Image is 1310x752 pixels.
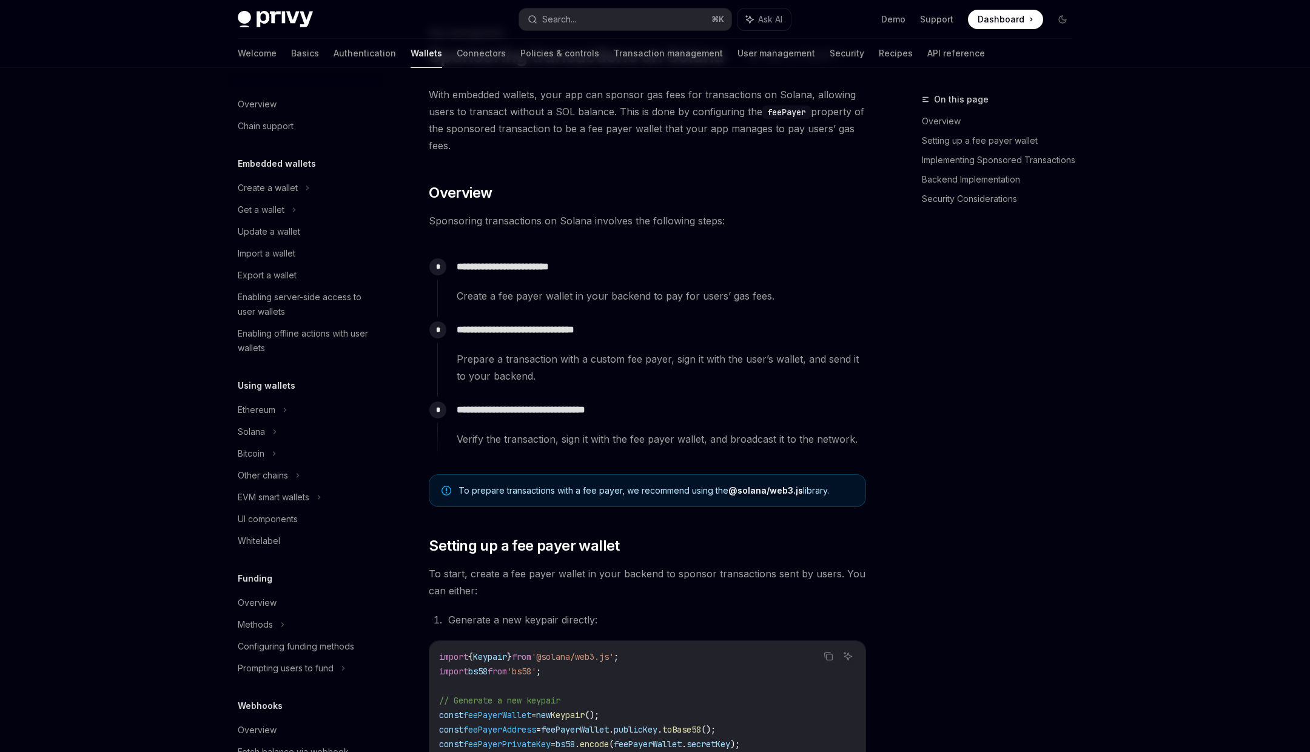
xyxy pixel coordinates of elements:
[228,93,383,115] a: Overview
[507,666,536,677] span: 'bs58'
[541,724,609,735] span: feePayerWallet
[238,156,316,171] h5: Embedded wallets
[556,739,575,750] span: bs58
[614,724,657,735] span: publicKey
[830,39,864,68] a: Security
[657,724,662,735] span: .
[881,13,905,25] a: Demo
[922,170,1082,189] a: Backend Implementation
[737,8,791,30] button: Ask AI
[429,183,492,203] span: Overview
[291,39,319,68] a: Basics
[922,131,1082,150] a: Setting up a fee payer wallet
[536,710,551,720] span: new
[429,565,866,599] span: To start, create a fee payer wallet in your backend to sponsor transactions sent by users. You ca...
[934,92,989,107] span: On this page
[238,534,280,548] div: Whitelabel
[1053,10,1072,29] button: Toggle dark mode
[238,119,294,133] div: Chain support
[922,112,1082,131] a: Overview
[228,323,383,359] a: Enabling offline actions with user wallets
[519,8,731,30] button: Search...⌘K
[737,39,815,68] a: User management
[238,203,284,217] div: Get a wallet
[238,639,354,654] div: Configuring funding methods
[458,485,853,497] span: To prepare transactions with a fee payer, we recommend using the library.
[439,710,463,720] span: const
[439,739,463,750] span: const
[238,617,273,632] div: Methods
[429,212,866,229] span: Sponsoring transactions on Solana involves the following steps:
[429,86,866,154] span: With embedded wallets, your app can sponsor gas fees for transactions on Solana, allowing users t...
[614,39,723,68] a: Transaction management
[922,189,1082,209] a: Security Considerations
[536,724,541,735] span: =
[730,739,740,750] span: );
[879,39,913,68] a: Recipes
[457,351,865,384] span: Prepare a transaction with a custom fee payer, sign it with the user’s wallet, and send it to you...
[609,739,614,750] span: (
[821,648,836,664] button: Copy the contents from the code block
[238,490,309,505] div: EVM smart wallets
[507,651,512,662] span: }
[238,403,275,417] div: Ethereum
[238,425,265,439] div: Solana
[228,264,383,286] a: Export a wallet
[238,596,277,610] div: Overview
[473,651,507,662] span: Keypair
[762,106,811,119] code: feePayer
[442,486,451,495] svg: Note
[228,286,383,323] a: Enabling server-side access to user wallets
[728,485,803,496] a: @solana/web3.js
[922,150,1082,170] a: Implementing Sponsored Transactions
[488,666,507,677] span: from
[551,710,585,720] span: Keypair
[238,468,288,483] div: Other chains
[238,224,300,239] div: Update a wallet
[411,39,442,68] a: Wallets
[840,648,856,664] button: Ask AI
[536,666,541,677] span: ;
[457,39,506,68] a: Connectors
[238,446,264,461] div: Bitcoin
[614,651,619,662] span: ;
[463,739,551,750] span: feePayerPrivateKey
[238,378,295,393] h5: Using wallets
[927,39,985,68] a: API reference
[978,13,1024,25] span: Dashboard
[614,739,682,750] span: feePayerWallet
[463,724,536,735] span: feePayerAddress
[238,512,298,526] div: UI components
[439,695,560,706] span: // Generate a new keypair
[238,246,295,261] div: Import a wallet
[531,710,536,720] span: =
[468,666,488,677] span: bs58
[238,181,298,195] div: Create a wallet
[580,739,609,750] span: encode
[968,10,1043,29] a: Dashboard
[238,11,313,28] img: dark logo
[512,651,531,662] span: from
[662,724,701,735] span: toBase58
[238,97,277,112] div: Overview
[238,699,283,713] h5: Webhooks
[238,268,297,283] div: Export a wallet
[457,431,865,448] span: Verify the transaction, sign it with the fee payer wallet, and broadcast it to the network.
[238,723,277,737] div: Overview
[520,39,599,68] a: Policies & controls
[238,571,272,586] h5: Funding
[439,666,468,677] span: import
[468,651,473,662] span: {
[238,326,376,355] div: Enabling offline actions with user wallets
[687,739,730,750] span: secretKey
[457,287,865,304] span: Create a fee payer wallet in your backend to pay for users’ gas fees.
[609,724,614,735] span: .
[228,508,383,530] a: UI components
[429,536,620,556] span: Setting up a fee payer wallet
[585,710,599,720] span: ();
[228,243,383,264] a: Import a wallet
[758,13,782,25] span: Ask AI
[228,719,383,741] a: Overview
[228,221,383,243] a: Update a wallet
[439,651,468,662] span: import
